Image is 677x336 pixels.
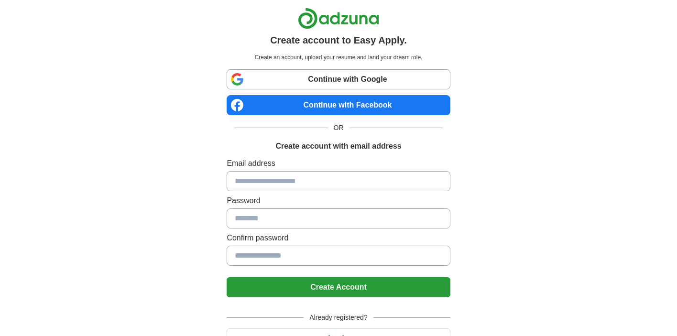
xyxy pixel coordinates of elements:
label: Password [227,195,450,206]
img: Adzuna logo [298,8,379,29]
h1: Create account with email address [275,141,401,152]
span: Already registered? [304,313,373,323]
button: Create Account [227,277,450,297]
a: Continue with Facebook [227,95,450,115]
label: Email address [227,158,450,169]
a: Continue with Google [227,69,450,89]
span: OR [328,123,349,133]
p: Create an account, upload your resume and land your dream role. [229,53,448,62]
h1: Create account to Easy Apply. [270,33,407,47]
label: Confirm password [227,232,450,244]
